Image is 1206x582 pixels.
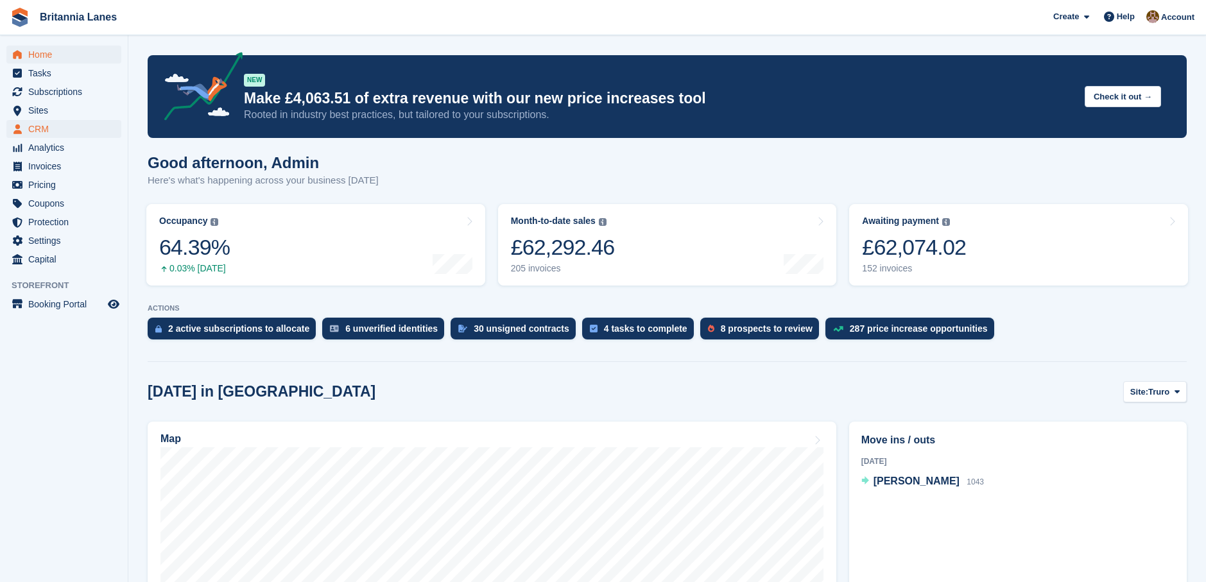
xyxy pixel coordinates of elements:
[159,263,230,274] div: 0.03% [DATE]
[6,64,121,82] a: menu
[861,474,984,490] a: [PERSON_NAME] 1043
[590,325,598,332] img: task-75834270c22a3079a89374b754ae025e5fb1db73e45f91037f5363f120a921f8.svg
[511,216,596,227] div: Month-to-date sales
[28,139,105,157] span: Analytics
[148,383,375,400] h2: [DATE] in [GEOGRAPHIC_DATA]
[28,46,105,64] span: Home
[148,304,1187,312] p: ACTIONS
[35,6,122,28] a: Britannia Lanes
[6,213,121,231] a: menu
[862,234,966,261] div: £62,074.02
[28,83,105,101] span: Subscriptions
[861,456,1175,467] div: [DATE]
[168,323,309,334] div: 2 active subscriptions to allocate
[6,232,121,250] a: menu
[6,194,121,212] a: menu
[1130,386,1148,398] span: Site:
[6,295,121,313] a: menu
[148,318,322,346] a: 2 active subscriptions to allocate
[6,83,121,101] a: menu
[498,204,837,286] a: Month-to-date sales £62,292.46 205 invoices
[6,120,121,138] a: menu
[28,157,105,175] span: Invoices
[345,323,438,334] div: 6 unverified identities
[28,295,105,313] span: Booking Portal
[330,325,339,332] img: verify_identity-adf6edd0f0f0b5bbfe63781bf79b02c33cf7c696d77639b501bdc392416b5a36.svg
[28,64,105,82] span: Tasks
[1053,10,1079,23] span: Create
[833,326,843,332] img: price_increase_opportunities-93ffe204e8149a01c8c9dc8f82e8f89637d9d84a8eef4429ea346261dce0b2c0.svg
[28,250,105,268] span: Capital
[6,139,121,157] a: menu
[582,318,700,346] a: 4 tasks to complete
[1123,381,1187,402] button: Site: Truro
[10,8,30,27] img: stora-icon-8386f47178a22dfd0bd8f6a31ec36ba5ce8667c1dd55bd0f319d3a0aa187defe.svg
[474,323,569,334] div: 30 unsigned contracts
[153,52,243,125] img: price-adjustments-announcement-icon-8257ccfd72463d97f412b2fc003d46551f7dbcb40ab6d574587a9cd5c0d94...
[155,325,162,333] img: active_subscription_to_allocate_icon-d502201f5373d7db506a760aba3b589e785aa758c864c3986d89f69b8ff3...
[28,232,105,250] span: Settings
[458,325,467,332] img: contract_signature_icon-13c848040528278c33f63329250d36e43548de30e8caae1d1a13099fd9432cc5.svg
[967,477,984,486] span: 1043
[6,46,121,64] a: menu
[28,194,105,212] span: Coupons
[6,250,121,268] a: menu
[1148,386,1169,398] span: Truro
[825,318,1001,346] a: 287 price increase opportunities
[1117,10,1135,23] span: Help
[861,432,1175,448] h2: Move ins / outs
[148,173,379,188] p: Here's what's happening across your business [DATE]
[6,101,121,119] a: menu
[604,323,687,334] div: 4 tasks to complete
[862,216,939,227] div: Awaiting payment
[1161,11,1194,24] span: Account
[700,318,825,346] a: 8 prospects to review
[28,213,105,231] span: Protection
[1146,10,1159,23] img: Admin
[12,279,128,292] span: Storefront
[599,218,607,226] img: icon-info-grey-7440780725fd019a000dd9b08b2336e03edf1995a4989e88bcd33f0948082b44.svg
[159,234,230,261] div: 64.39%
[6,176,121,194] a: menu
[146,204,485,286] a: Occupancy 64.39% 0.03% [DATE]
[28,101,105,119] span: Sites
[862,263,966,274] div: 152 invoices
[708,325,714,332] img: prospect-51fa495bee0391a8d652442698ab0144808aea92771e9ea1ae160a38d050c398.svg
[451,318,582,346] a: 30 unsigned contracts
[1085,86,1161,107] button: Check it out →
[160,433,181,445] h2: Map
[511,263,615,274] div: 205 invoices
[28,176,105,194] span: Pricing
[322,318,451,346] a: 6 unverified identities
[942,218,950,226] img: icon-info-grey-7440780725fd019a000dd9b08b2336e03edf1995a4989e88bcd33f0948082b44.svg
[721,323,813,334] div: 8 prospects to review
[244,108,1074,122] p: Rooted in industry best practices, but tailored to your subscriptions.
[244,74,265,87] div: NEW
[148,154,379,171] h1: Good afternoon, Admin
[106,296,121,312] a: Preview store
[849,204,1188,286] a: Awaiting payment £62,074.02 152 invoices
[874,475,960,486] span: [PERSON_NAME]
[28,120,105,138] span: CRM
[159,216,207,227] div: Occupancy
[6,157,121,175] a: menu
[244,89,1074,108] p: Make £4,063.51 of extra revenue with our new price increases tool
[211,218,218,226] img: icon-info-grey-7440780725fd019a000dd9b08b2336e03edf1995a4989e88bcd33f0948082b44.svg
[850,323,988,334] div: 287 price increase opportunities
[511,234,615,261] div: £62,292.46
